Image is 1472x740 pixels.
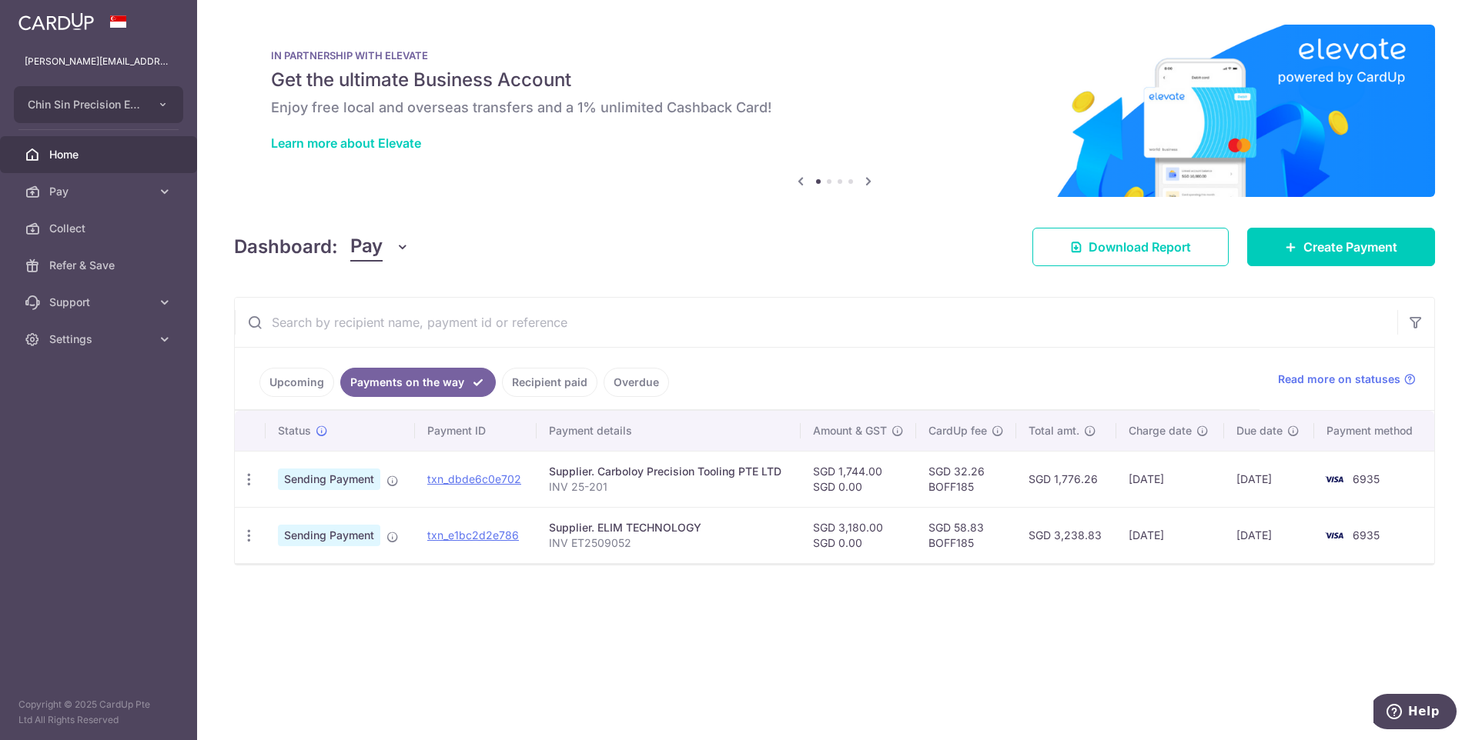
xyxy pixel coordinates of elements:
[278,525,380,546] span: Sending Payment
[916,507,1016,563] td: SGD 58.83 BOFF185
[278,423,311,438] span: Status
[1278,372,1416,387] a: Read more on statuses
[549,535,788,551] p: INV ET2509052
[1247,228,1435,266] a: Create Payment
[1016,507,1116,563] td: SGD 3,238.83
[49,258,151,273] span: Refer & Save
[49,184,151,199] span: Pay
[28,97,142,112] span: Chin Sin Precision Engineering Pte Ltd
[1129,423,1192,438] span: Charge date
[1278,372,1400,387] span: Read more on statuses
[1353,528,1380,542] span: 6935
[271,49,1398,62] p: IN PARTNERSHIP WITH ELEVATE
[537,411,801,451] th: Payment details
[1116,507,1224,563] td: [DATE]
[234,25,1435,197] img: Renovation banner
[1029,423,1079,438] span: Total amt.
[1116,451,1224,507] td: [DATE]
[14,86,183,123] button: Chin Sin Precision Engineering Pte Ltd
[1319,470,1350,488] img: Bank Card
[1314,411,1434,451] th: Payment method
[271,68,1398,92] h5: Get the ultimate Business Account
[49,332,151,347] span: Settings
[1236,423,1283,438] span: Due date
[604,368,669,397] a: Overdue
[1373,694,1457,732] iframe: Opens a widget where you can find more information
[1224,451,1314,507] td: [DATE]
[1353,472,1380,485] span: 6935
[415,411,537,451] th: Payment ID
[549,479,788,495] p: INV 25-201
[502,368,597,397] a: Recipient paid
[1224,507,1314,563] td: [DATE]
[549,520,788,535] div: Supplier. ELIM TECHNOLOGY
[49,147,151,162] span: Home
[549,464,788,479] div: Supplier. Carboloy Precision Tooling PTE LTD
[801,507,916,563] td: SGD 3,180.00 SGD 0.00
[340,368,496,397] a: Payments on the way
[1032,228,1229,266] a: Download Report
[916,451,1016,507] td: SGD 32.26 BOFF185
[278,468,380,490] span: Sending Payment
[350,232,383,262] span: Pay
[259,368,334,397] a: Upcoming
[271,98,1398,117] h6: Enjoy free local and overseas transfers and a 1% unlimited Cashback Card!
[234,233,338,261] h4: Dashboard:
[427,472,521,485] a: txn_dbde6c0e702
[1319,526,1350,545] img: Bank Card
[350,232,410,262] button: Pay
[18,12,94,31] img: CardUp
[928,423,987,438] span: CardUp fee
[49,295,151,310] span: Support
[235,298,1397,347] input: Search by recipient name, payment id or reference
[801,451,916,507] td: SGD 1,744.00 SGD 0.00
[427,528,519,542] a: txn_e1bc2d2e786
[1016,451,1116,507] td: SGD 1,776.26
[25,54,172,69] p: [PERSON_NAME][EMAIL_ADDRESS][DOMAIN_NAME]
[49,221,151,236] span: Collect
[1089,238,1191,256] span: Download Report
[813,423,887,438] span: Amount & GST
[271,135,421,151] a: Learn more about Elevate
[1303,238,1397,256] span: Create Payment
